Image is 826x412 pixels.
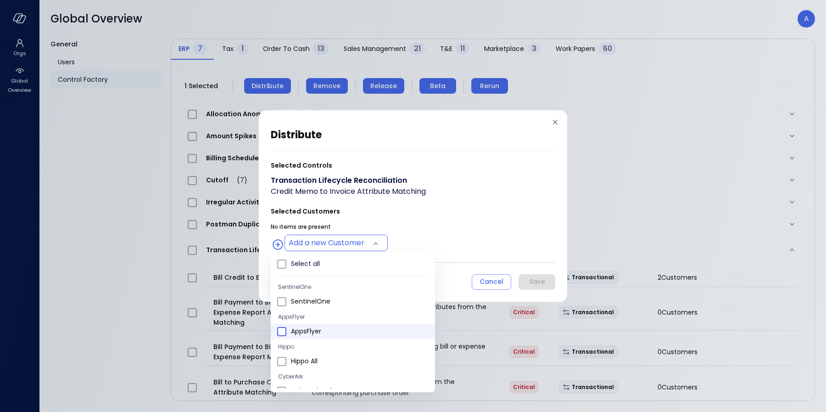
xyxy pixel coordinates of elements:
[291,259,428,269] span: Select all
[278,372,303,380] span: CyberArk
[291,356,428,366] span: Hippo All
[278,343,294,350] span: Hippo
[278,283,311,291] span: SentinelOne
[291,297,428,306] span: SentinelOne
[278,313,305,321] span: AppsFlyer
[291,327,428,336] span: AppsFlyer
[291,386,428,396] span: CyberArk Software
